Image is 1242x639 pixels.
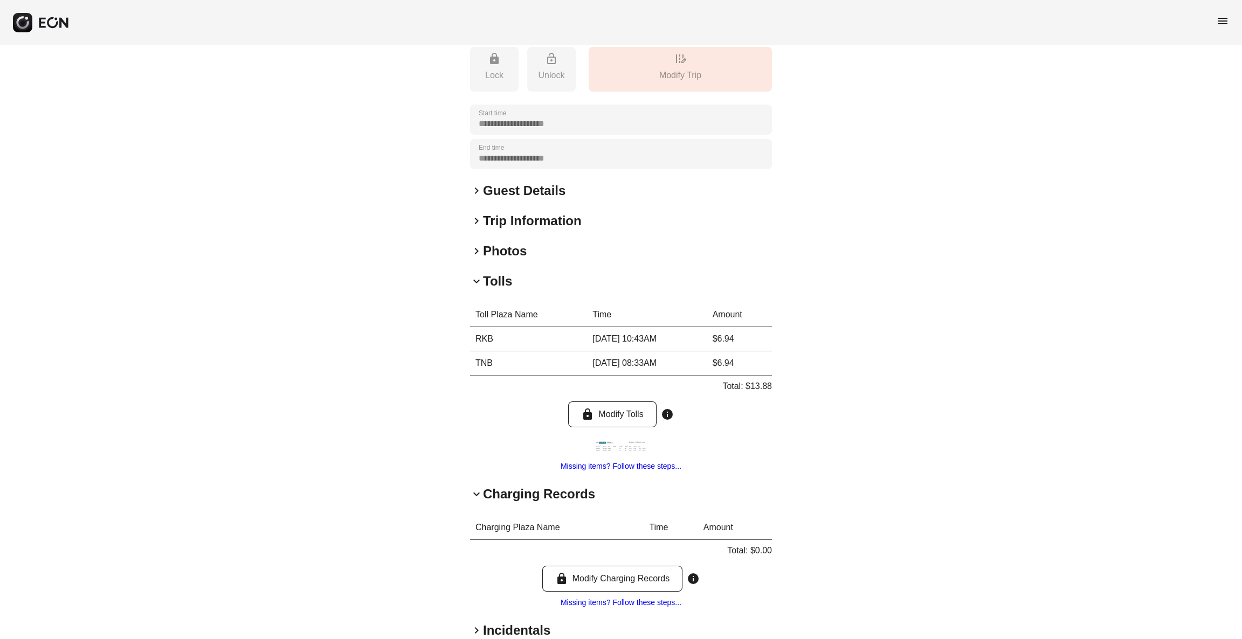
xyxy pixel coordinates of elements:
td: [DATE] 08:33AM [587,351,707,376]
span: keyboard_arrow_right [470,214,483,227]
h2: Photos [483,242,527,260]
td: $6.94 [707,351,772,376]
span: lock [555,572,568,585]
h2: Trip Information [483,212,582,230]
th: Amount [698,516,772,540]
span: lock [581,408,594,421]
td: [DATE] 10:43AM [587,327,707,351]
h2: Tolls [483,273,512,290]
button: Modify Tolls [568,401,656,427]
th: Time [587,303,707,327]
span: keyboard_arrow_down [470,488,483,501]
span: keyboard_arrow_right [470,184,483,197]
th: Time [644,516,698,540]
p: Total: $0.00 [727,544,772,557]
span: keyboard_arrow_right [470,245,483,258]
p: Total: $13.88 [722,380,772,393]
td: RKB [470,327,587,351]
span: info [687,572,700,585]
td: TNB [470,351,587,376]
h2: Guest Details [483,182,565,199]
th: Toll Plaza Name [470,303,587,327]
h2: Incidentals [483,622,550,639]
td: $6.94 [707,327,772,351]
h2: Charging Records [483,485,595,503]
th: Amount [707,303,772,327]
span: info [661,408,674,421]
span: keyboard_arrow_right [470,624,483,637]
th: Charging Plaza Name [470,516,644,540]
span: keyboard_arrow_down [470,275,483,288]
button: Modify Charging Records [542,566,683,592]
a: Missing items? Follow these steps... [561,598,681,607]
a: Missing items? Follow these steps... [561,462,681,470]
img: https://fastfleet.me/rails/active_storage/blobs/redirect/eyJfcmFpbHMiOnsibWVzc2FnZSI6IkJBaHBBN3Bx... [594,440,648,452]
